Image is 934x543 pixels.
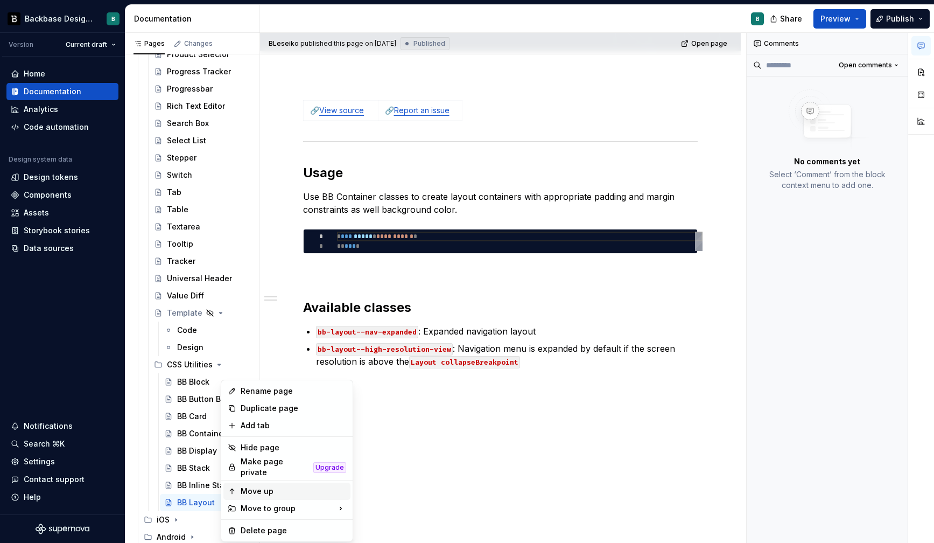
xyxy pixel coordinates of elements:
[313,462,346,473] div: Upgrade
[241,386,346,396] div: Rename page
[241,442,346,453] div: Hide page
[241,456,309,478] div: Make page private
[241,525,346,536] div: Delete page
[241,403,346,414] div: Duplicate page
[241,420,346,431] div: Add tab
[223,500,350,517] div: Move to group
[241,486,346,497] div: Move up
